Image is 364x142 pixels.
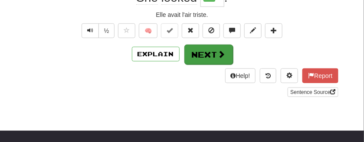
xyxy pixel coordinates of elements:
button: Report [302,68,338,83]
button: Favorite sentence (alt+f) [118,23,135,38]
div: Text-to-speech controls [80,23,115,38]
button: Reset to 0% Mastered (alt+r) [182,23,199,38]
div: Elle avait l'air triste. [26,10,338,19]
a: Sentence Source [288,87,338,97]
button: Set this sentence to 100% Mastered (alt+m) [161,23,178,38]
button: Help! [225,68,256,83]
button: Add to collection (alt+a) [265,23,282,38]
button: Edit sentence (alt+d) [244,23,262,38]
button: ½ [98,23,115,38]
button: Ignore sentence (alt+i) [203,23,220,38]
button: Round history (alt+y) [260,68,276,83]
button: 🧠 [139,23,157,38]
button: Explain [132,47,180,61]
button: Play sentence audio (ctl+space) [82,23,99,38]
button: Discuss sentence (alt+u) [223,23,241,38]
button: Next [184,45,233,65]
